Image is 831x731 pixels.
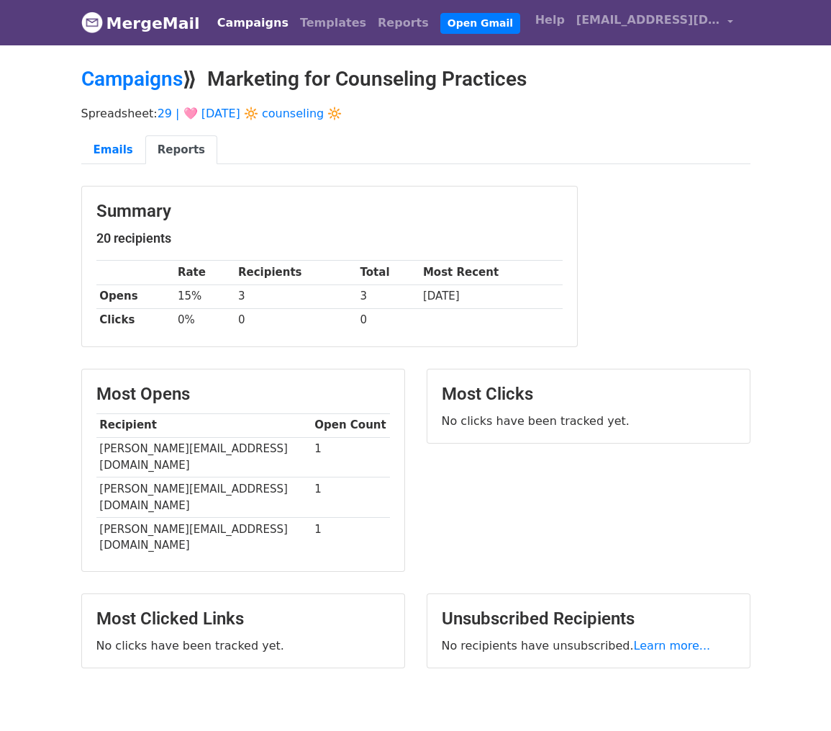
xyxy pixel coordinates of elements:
[312,517,390,557] td: 1
[81,106,750,121] p: Spreadsheet:
[357,284,419,308] td: 3
[440,13,520,34] a: Open Gmail
[759,662,831,731] iframe: Chat Widget
[235,308,357,332] td: 0
[530,6,571,35] a: Help
[96,230,563,246] h5: 20 recipients
[96,384,390,405] h3: Most Opens
[96,437,312,477] td: [PERSON_NAME][EMAIL_ADDRESS][DOMAIN_NAME]
[571,6,739,40] a: [EMAIL_ADDRESS][DOMAIN_NAME]
[96,477,312,518] td: [PERSON_NAME][EMAIL_ADDRESS][DOMAIN_NAME]
[442,384,735,405] h3: Most Clicks
[576,12,720,29] span: [EMAIL_ADDRESS][DOMAIN_NAME]
[235,261,357,284] th: Recipients
[235,284,357,308] td: 3
[81,67,750,91] h2: ⟫ Marketing for Counseling Practices
[419,284,562,308] td: [DATE]
[81,135,145,165] a: Emails
[174,284,235,308] td: 15%
[145,135,217,165] a: Reports
[96,413,312,437] th: Recipient
[357,261,419,284] th: Total
[81,12,103,33] img: MergeMail logo
[419,261,562,284] th: Most Recent
[442,609,735,629] h3: Unsubscribed Recipients
[372,9,435,37] a: Reports
[212,9,294,37] a: Campaigns
[174,261,235,284] th: Rate
[96,201,563,222] h3: Summary
[442,638,735,653] p: No recipients have unsubscribed.
[81,8,200,38] a: MergeMail
[312,413,390,437] th: Open Count
[96,609,390,629] h3: Most Clicked Links
[81,67,183,91] a: Campaigns
[158,107,342,120] a: 29 | 🩷 [DATE] 🔆 counseling 🔆
[634,639,711,652] a: Learn more...
[312,477,390,518] td: 1
[96,308,175,332] th: Clicks
[96,284,175,308] th: Opens
[294,9,372,37] a: Templates
[96,638,390,653] p: No clicks have been tracked yet.
[174,308,235,332] td: 0%
[312,437,390,477] td: 1
[442,413,735,429] p: No clicks have been tracked yet.
[357,308,419,332] td: 0
[96,517,312,557] td: [PERSON_NAME][EMAIL_ADDRESS][DOMAIN_NAME]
